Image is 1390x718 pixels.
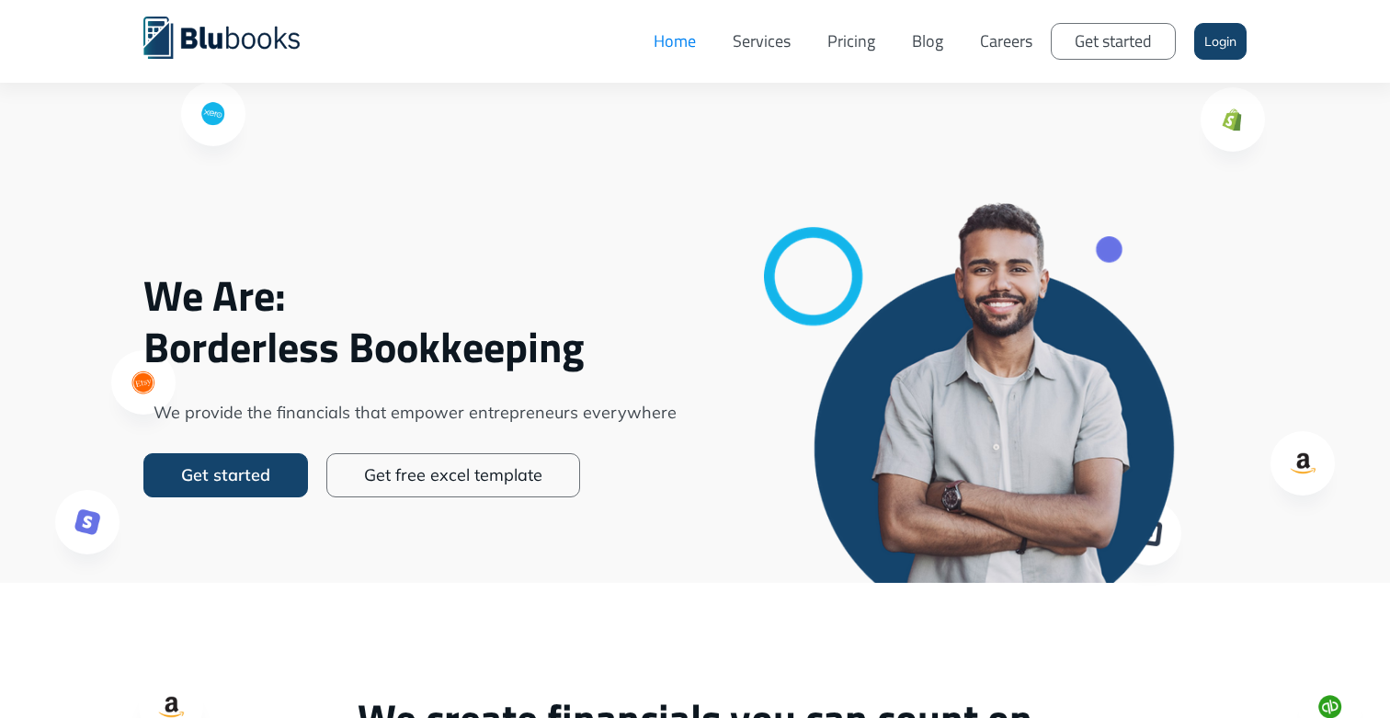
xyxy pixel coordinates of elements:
a: Pricing [809,14,894,69]
a: Home [635,14,714,69]
a: Get started [1051,23,1176,60]
span: We provide the financials that empower entrepreneurs everywhere [143,400,686,426]
a: Careers [962,14,1051,69]
a: Blog [894,14,962,69]
a: Login [1194,23,1247,60]
a: Get started [143,453,308,497]
a: home [143,14,327,59]
a: Services [714,14,809,69]
span: Borderless Bookkeeping [143,321,686,372]
span: We Are: [143,269,686,321]
a: Get free excel template [326,453,580,497]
